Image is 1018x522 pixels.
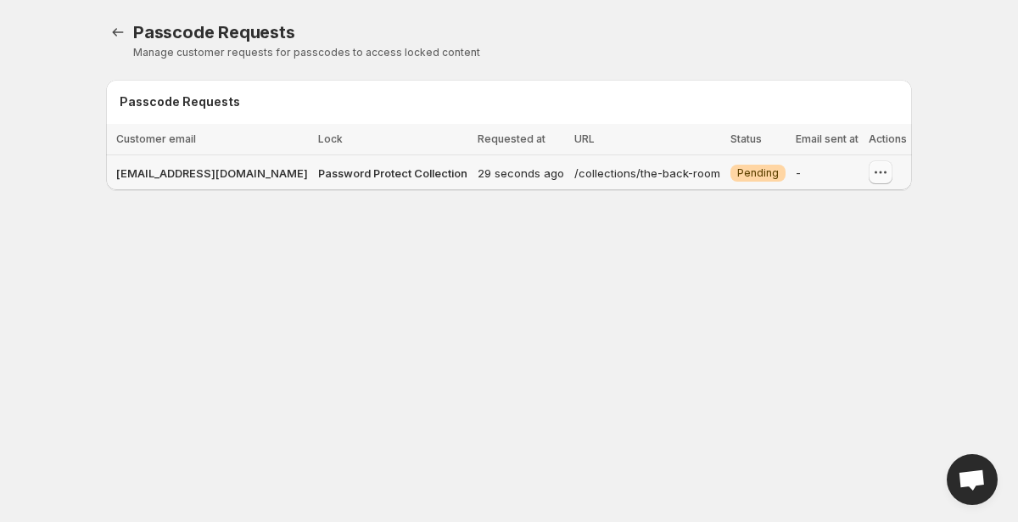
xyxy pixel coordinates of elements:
h2: Passcode Requests [120,93,240,110]
span: Pending [737,166,779,180]
td: - [791,155,864,191]
span: Lock [318,132,343,145]
a: Locks [106,20,130,44]
span: Requested at [478,132,545,145]
span: [EMAIL_ADDRESS][DOMAIN_NAME] [116,166,308,180]
span: Customer email [116,132,196,145]
span: /collections/the-back-room [574,166,720,180]
p: Manage customer requests for passcodes to access locked content [133,46,912,59]
span: URL [574,132,595,145]
span: Passcode Requests [133,22,295,42]
span: 29 seconds ago [478,166,564,180]
span: Password Protect Collection [318,166,467,180]
span: Status [730,132,762,145]
span: Email sent at [796,132,859,145]
div: Open chat [947,454,998,505]
span: Actions [869,132,907,145]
